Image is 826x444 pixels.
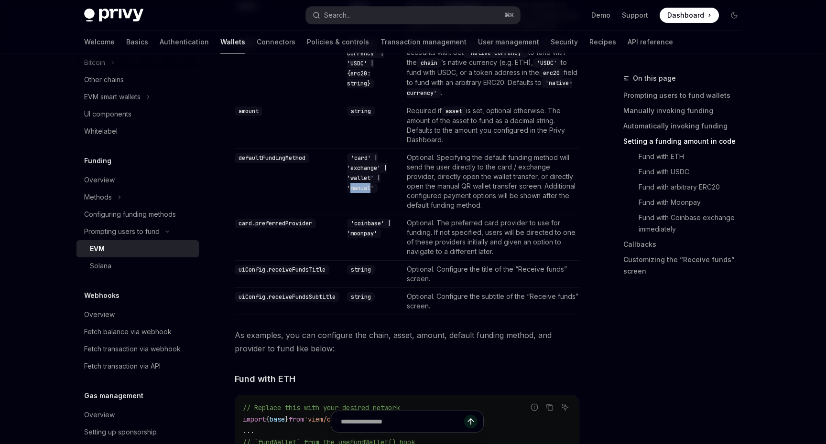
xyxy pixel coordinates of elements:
[623,210,750,237] a: Fund with Coinbase exchange immediately
[76,306,199,323] a: Overview
[235,219,316,228] code: card.preferredProvider
[84,91,141,103] div: EVM smart wallets
[403,34,579,102] td: Optional. The asset you’d like the user to fund their accounts with. Set to fund with the ’s nati...
[380,31,467,53] a: Transaction management
[347,219,391,238] code: 'coinbase' | 'moonpay'
[160,31,209,53] a: Authentication
[76,123,199,140] a: Whitelabel
[623,237,750,252] a: Callbacks
[306,7,520,24] button: Search...⌘K
[235,372,295,385] span: Fund with ETH
[84,108,131,120] div: UI components
[76,189,199,206] button: Methods
[347,106,375,116] code: string
[76,358,199,375] a: Fetch transaction via API
[347,153,387,193] code: 'card' | 'exchange' | 'wallet' | 'manual'
[533,58,561,68] code: 'USDC'
[559,401,571,413] button: Ask AI
[403,148,579,214] td: Optional. Specifying the default funding method will send the user directly to the card / exchang...
[623,180,750,195] a: Fund with arbitrary ERC20
[478,31,539,53] a: User management
[76,171,199,189] a: Overview
[76,406,199,423] a: Overview
[407,78,572,98] code: 'native-currency'
[417,58,441,68] code: chain
[528,401,541,413] button: Report incorrect code
[84,326,172,338] div: Fetch balance via webhook
[257,31,295,53] a: Connectors
[126,31,148,53] a: Basics
[84,343,181,355] div: Fetch transaction via webhook
[90,243,105,254] div: EVM
[84,409,115,421] div: Overview
[623,134,750,149] a: Setting a funding amount in code
[84,426,157,438] div: Setting up sponsorship
[76,88,199,106] button: EVM smart wallets
[727,8,742,23] button: Toggle dark mode
[543,401,556,413] button: Copy the contents from the code block
[76,206,199,223] a: Configuring funding methods
[403,260,579,287] td: Optional. Configure the title of the “Receive funds” screen.
[623,149,750,164] a: Fund with ETH
[84,360,161,372] div: Fetch transaction via API
[623,88,750,103] a: Prompting users to fund wallets
[76,340,199,358] a: Fetch transaction via webhook
[76,223,199,240] button: Prompting users to fund
[589,31,616,53] a: Recipes
[307,31,369,53] a: Policies & controls
[243,403,400,412] span: // Replace this with your desired network
[347,265,375,275] code: string
[623,164,750,180] a: Fund with USDC
[76,240,199,257] a: EVM
[84,191,112,203] div: Methods
[341,411,464,432] input: Ask a question...
[347,292,375,302] code: string
[84,290,120,301] h5: Webhooks
[84,9,143,22] img: dark logo
[84,126,118,137] div: Whitelabel
[622,11,648,20] a: Support
[623,195,750,210] a: Fund with Moonpay
[633,73,676,84] span: On this page
[464,415,478,428] button: Send message
[504,11,514,19] span: ⌘ K
[660,8,719,23] a: Dashboard
[76,323,199,340] a: Fetch balance via webhook
[442,106,466,116] code: asset
[76,423,199,441] a: Setting up sponsorship
[84,74,124,85] div: Other chains
[84,226,160,237] div: Prompting users to fund
[84,155,111,167] h5: Funding
[403,102,579,148] td: Required if is set, optional otherwise. The amount of the asset to fund as a decimal string. Defa...
[90,260,111,272] div: Solana
[628,31,673,53] a: API reference
[403,287,579,315] td: Optional. Configure the subtitle of the “Receive funds” screen.
[84,309,115,320] div: Overview
[76,106,199,123] a: UI components
[623,118,750,134] a: Automatically invoking funding
[347,39,384,88] code: 'native-currency' | 'USDC' | {erc20: string}
[84,31,115,53] a: Welcome
[667,11,704,20] span: Dashboard
[84,174,115,186] div: Overview
[324,10,351,21] div: Search...
[235,153,309,163] code: defaultFundingMethod
[84,390,143,402] h5: Gas management
[623,252,750,279] a: Customizing the “Receive funds” screen
[591,11,610,20] a: Demo
[235,265,329,275] code: uiConfig.receiveFundsTitle
[623,103,750,118] a: Manually invoking funding
[235,292,339,302] code: uiConfig.receiveFundsSubtitle
[539,68,564,78] code: erc20
[403,214,579,260] td: Optional. The preferred card provider to use for funding. If not specified, users will be directe...
[76,71,199,88] a: Other chains
[551,31,578,53] a: Security
[235,328,579,355] span: As examples, you can configure the chain, asset, amount, default funding method, and provider to ...
[235,106,262,116] code: amount
[220,31,245,53] a: Wallets
[76,257,199,275] a: Solana
[84,209,176,220] div: Configuring funding methods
